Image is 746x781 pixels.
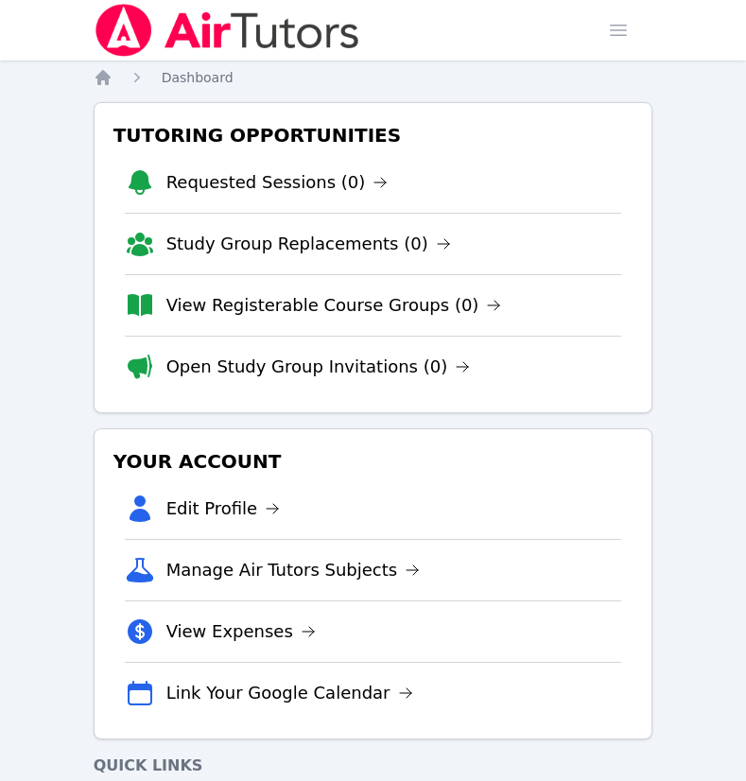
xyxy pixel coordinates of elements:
a: Requested Sessions (0) [166,169,389,196]
span: Dashboard [162,70,234,85]
h3: Tutoring Opportunities [110,118,637,152]
nav: Breadcrumb [94,68,653,87]
a: Manage Air Tutors Subjects [166,557,421,583]
a: Open Study Group Invitations (0) [166,354,471,380]
a: Edit Profile [166,495,281,522]
a: Dashboard [162,68,234,87]
a: Link Your Google Calendar [166,680,413,706]
img: Air Tutors [94,4,361,57]
h4: Quick Links [94,755,653,777]
a: View Expenses [166,618,316,645]
h3: Your Account [110,444,637,478]
a: View Registerable Course Groups (0) [166,292,502,319]
a: Study Group Replacements (0) [166,231,451,257]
